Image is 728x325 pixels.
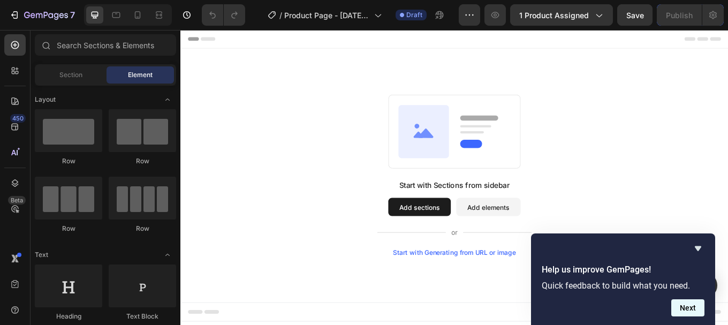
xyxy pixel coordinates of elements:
h2: Help us improve GemPages! [542,263,704,276]
p: 7 [70,9,75,21]
div: Help us improve GemPages! [542,242,704,316]
span: Element [128,70,153,80]
button: 7 [4,4,80,26]
iframe: Design area [180,30,728,325]
span: Text [35,250,48,260]
input: Search Sections & Elements [35,34,176,56]
button: Save [617,4,653,26]
span: 1 product assigned [519,10,589,21]
div: Row [35,224,102,233]
span: Product Page - [DATE] 19:23:46 [284,10,370,21]
div: Undo/Redo [202,4,245,26]
button: Add sections [244,197,317,218]
span: Toggle open [159,246,176,263]
div: Row [109,156,176,166]
button: Hide survey [692,242,704,255]
div: Start with Sections from sidebar [256,176,386,188]
div: Start with Generating from URL or image [249,257,393,266]
div: 450 [10,114,26,123]
button: Add elements [323,197,399,218]
span: Draft [406,10,422,20]
span: Layout [35,95,56,104]
span: Section [59,70,82,80]
span: Save [626,11,644,20]
button: Next question [671,299,704,316]
div: Row [35,156,102,166]
button: 1 product assigned [510,4,613,26]
span: Toggle open [159,91,176,108]
div: Publish [666,10,693,21]
button: Publish [657,4,702,26]
div: Heading [35,312,102,321]
div: Beta [8,196,26,205]
p: Quick feedback to build what you need. [542,281,704,291]
span: / [279,10,282,21]
div: Row [109,224,176,233]
div: Text Block [109,312,176,321]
